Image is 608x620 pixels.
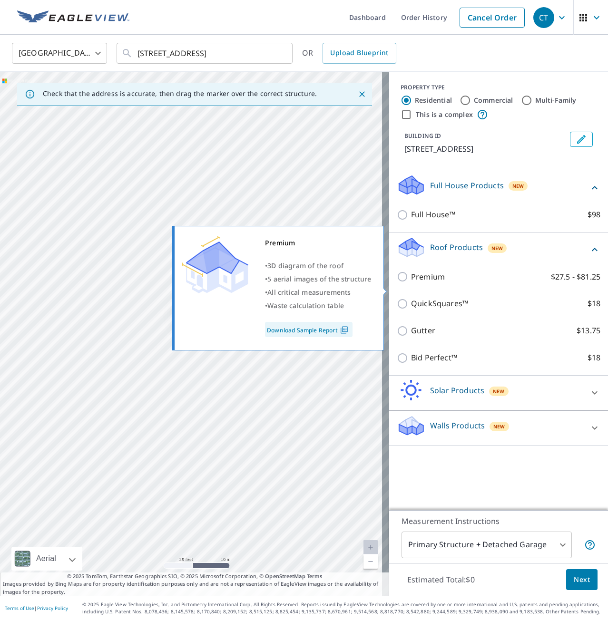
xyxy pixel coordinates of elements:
button: Close [356,88,368,100]
div: Aerial [33,547,59,571]
div: • [265,286,372,299]
label: This is a complex [416,110,473,119]
p: [STREET_ADDRESS] [404,143,566,155]
a: Cancel Order [460,8,525,28]
p: $98 [588,209,600,221]
p: Full House™ [411,209,455,221]
div: Primary Structure + Detached Garage [402,532,572,558]
p: QuickSquares™ [411,298,468,310]
div: [GEOGRAPHIC_DATA] [12,40,107,67]
div: Walls ProductsNew [397,415,600,442]
span: 5 aerial images of the structure [267,274,371,283]
span: Upload Blueprint [330,47,388,59]
p: Measurement Instructions [402,515,596,527]
div: Full House ProductsNew [397,174,600,201]
p: $13.75 [577,325,600,337]
p: Roof Products [430,242,483,253]
p: Premium [411,271,445,283]
span: Next [574,574,590,586]
span: All critical measurements [267,288,351,297]
p: $27.5 - $81.25 [551,271,600,283]
span: Your report will include the primary structure and a detached garage if one exists. [584,539,596,551]
a: Terms [307,572,323,580]
p: | [5,605,68,611]
p: Estimated Total: $0 [400,569,482,590]
p: BUILDING ID [404,132,441,140]
img: Premium [182,236,248,293]
span: New [512,182,524,190]
span: 3D diagram of the roof [267,261,343,270]
p: © 2025 Eagle View Technologies, Inc. and Pictometry International Corp. All Rights Reserved. Repo... [82,601,603,615]
p: $18 [588,352,600,364]
button: Next [566,569,598,591]
div: Premium [265,236,372,250]
div: OR [302,43,396,64]
label: Residential [415,96,452,105]
div: • [265,259,372,272]
div: PROPERTY TYPE [401,83,597,92]
a: Current Level 20, Zoom In Disabled [363,540,378,554]
label: Commercial [474,96,513,105]
img: EV Logo [17,10,129,25]
div: Roof ProductsNew [397,236,600,263]
p: Solar Products [430,385,484,396]
a: Terms of Use [5,605,34,611]
p: Walls Products [430,420,485,431]
input: Search by address or latitude-longitude [137,40,273,67]
span: New [491,244,503,252]
div: • [265,272,372,286]
a: Upload Blueprint [323,43,396,64]
span: © 2025 TomTom, Earthstar Geographics SIO, © 2025 Microsoft Corporation, © [67,572,323,581]
div: CT [533,7,554,28]
span: New [493,387,505,395]
span: Waste calculation table [267,301,344,310]
button: Edit building 1 [570,132,593,147]
div: • [265,299,372,312]
a: Current Level 20, Zoom Out [363,554,378,569]
p: Full House Products [430,180,504,191]
a: Privacy Policy [37,605,68,611]
a: Download Sample Report [265,322,353,337]
p: Check that the address is accurate, then drag the marker over the correct structure. [43,89,317,98]
img: Pdf Icon [338,326,351,334]
span: New [493,423,505,430]
p: Gutter [411,325,435,337]
p: $18 [588,298,600,310]
a: OpenStreetMap [265,572,305,580]
div: Solar ProductsNew [397,379,600,407]
p: Bid Perfect™ [411,352,457,364]
div: Aerial [11,547,82,571]
label: Multi-Family [535,96,577,105]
